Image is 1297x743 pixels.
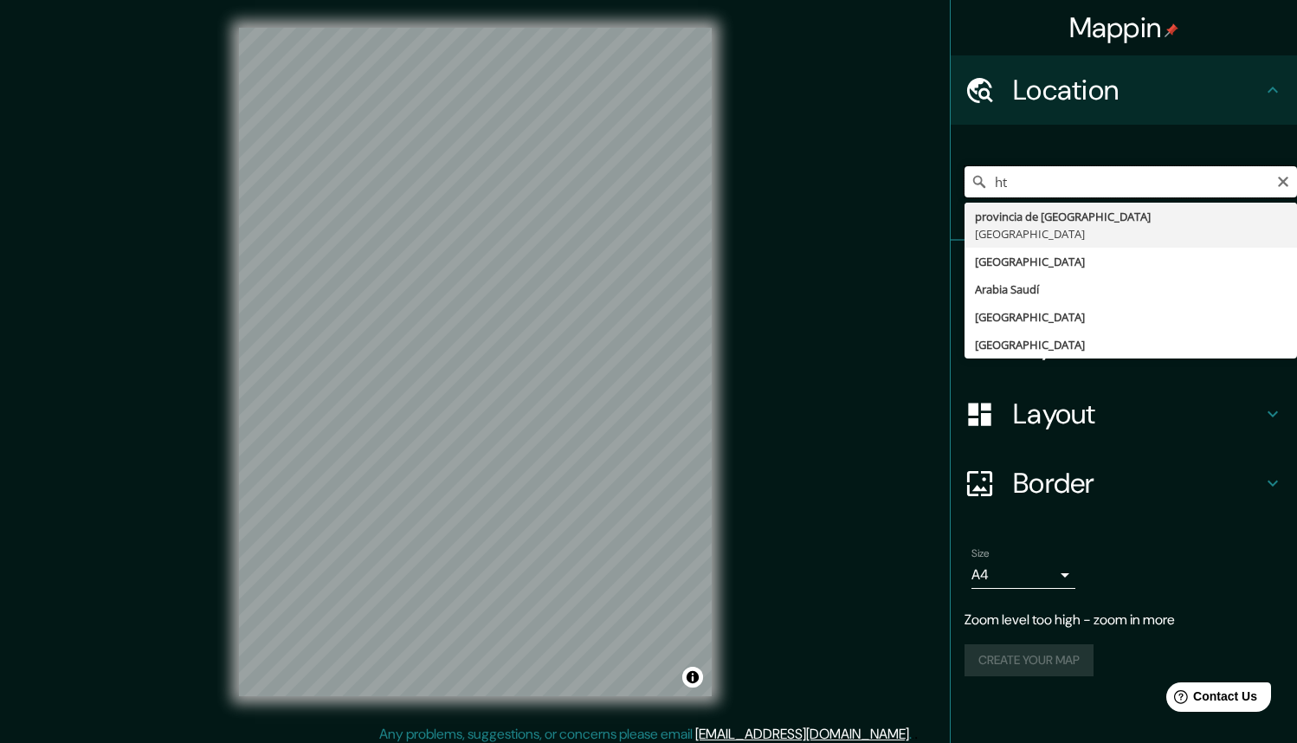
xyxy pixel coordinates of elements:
div: [GEOGRAPHIC_DATA] [975,225,1287,242]
div: Pins [951,241,1297,310]
div: [GEOGRAPHIC_DATA] [975,308,1287,326]
p: Zoom level too high - zoom in more [965,610,1283,630]
div: Location [951,55,1297,125]
h4: Mappin [1069,10,1179,45]
div: Border [951,449,1297,518]
div: Style [951,310,1297,379]
h4: Style [1013,327,1262,362]
iframe: Help widget launcher [1143,675,1278,724]
h4: Layout [1013,397,1262,431]
div: A4 [971,561,1075,589]
div: provincia de [GEOGRAPHIC_DATA] [975,208,1287,225]
div: Arabia Saudí [975,281,1287,298]
div: [GEOGRAPHIC_DATA] [975,336,1287,353]
label: Size [971,546,990,561]
canvas: Map [239,28,712,696]
h4: Location [1013,73,1262,107]
img: pin-icon.png [1165,23,1178,37]
div: [GEOGRAPHIC_DATA] [975,253,1287,270]
div: Layout [951,379,1297,449]
input: Pick your city or area [965,166,1297,197]
button: Clear [1276,172,1290,189]
h4: Border [1013,466,1262,501]
button: Toggle attribution [682,667,703,688]
a: [EMAIL_ADDRESS][DOMAIN_NAME] [695,725,909,743]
